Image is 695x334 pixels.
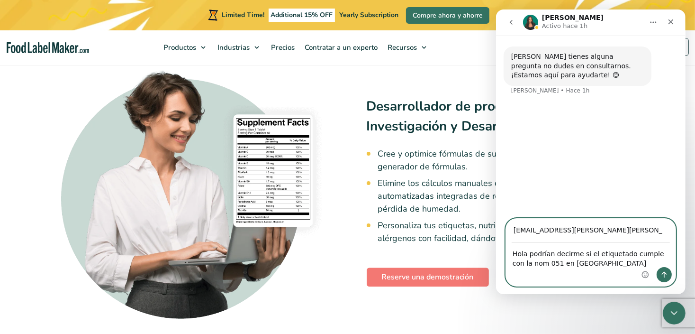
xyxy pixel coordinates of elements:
[215,43,251,52] span: Industrias
[406,7,489,24] a: Compre ahora y ahorre
[300,30,380,65] a: Contratar a un experto
[383,30,431,65] a: Recursos
[222,10,264,19] span: Limited Time!
[378,148,634,173] li: Cree y optimice fórmulas de suplementos con nuestro sencillo generador de fórmulas.
[378,219,634,245] li: Personaliza tus etiquetas, nutrientes, ingredientes y listas de alérgenos con facilidad, dándote ...
[161,43,197,52] span: Productos
[367,268,489,287] a: Reserve una demostración
[339,10,398,19] span: Yearly Subscription
[61,65,634,319] div: Desarrollador de productos/ Científico de Investigación y Desarrollo (I+D)
[378,177,634,215] li: Elimine los cálculos manuales con nuestras funciones automatizadas integradas de reclamación de f...
[269,9,335,22] span: Additional 15% OFF
[663,302,686,325] iframe: Intercom live chat
[385,43,418,52] span: Recursos
[159,30,210,65] a: Productos
[268,43,296,52] span: Precios
[367,96,634,136] h3: Desarrollador de productos/ Científico de Investigación y Desarrollo (I+D)
[266,30,298,65] a: Precios
[496,9,686,294] iframe: Intercom live chat
[213,30,264,65] a: Industrias
[302,43,379,52] span: Contratar a un experto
